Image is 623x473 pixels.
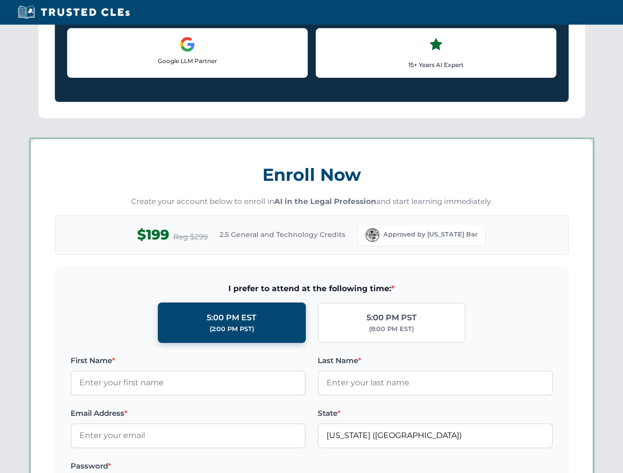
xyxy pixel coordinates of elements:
label: Email Address [71,407,306,419]
img: Google [180,36,195,52]
label: Last Name [318,355,553,367]
img: Trusted CLEs [15,5,133,20]
div: (2:00 PM PST) [210,324,254,334]
label: Password [71,460,306,472]
div: 5:00 PM EST [207,311,257,324]
div: (8:00 PM EST) [369,324,414,334]
input: Enter your last name [318,371,553,395]
strong: AI in the Legal Profession [274,197,376,206]
div: 5:00 PM PST [366,311,417,324]
span: $199 [137,224,169,246]
span: 2.5 General and Technology Credits [220,229,345,240]
img: Florida Bar [366,228,379,242]
input: Enter your email [71,423,306,448]
h3: Enroll Now [55,159,569,190]
span: I prefer to attend at the following time: [71,282,553,295]
span: Reg $299 [173,231,208,243]
label: First Name [71,355,306,367]
p: Create your account below to enroll in and start learning immediately. [55,196,569,207]
p: Google LLM Partner [75,56,299,66]
input: Florida (FL) [318,423,553,448]
p: 15+ Years AI Expert [324,60,548,69]
span: Approved by [US_STATE] Bar [383,230,477,239]
label: State [318,407,553,419]
input: Enter your first name [71,371,306,395]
